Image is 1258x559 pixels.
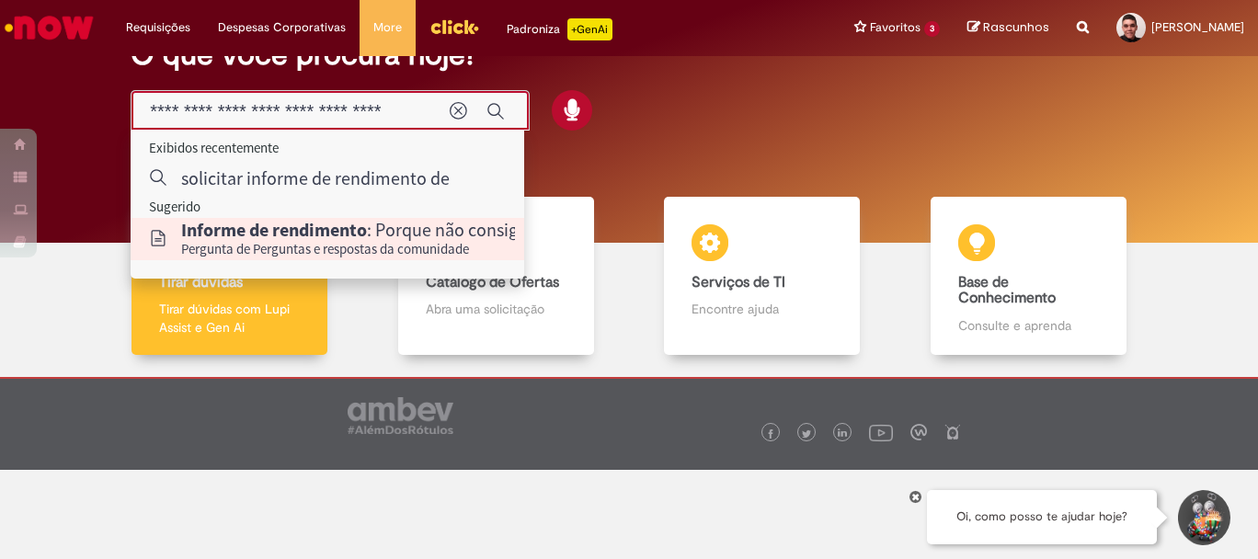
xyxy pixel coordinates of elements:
[924,21,940,37] span: 3
[131,39,1126,71] h2: O que você procura hoje?
[1151,19,1244,35] span: [PERSON_NAME]
[373,18,402,37] span: More
[870,18,921,37] span: Favoritos
[218,18,346,37] span: Despesas Corporativas
[2,9,97,46] img: ServiceNow
[927,490,1157,544] div: Oi, como posso te ajudar hoje?
[126,18,190,37] span: Requisições
[983,18,1049,36] span: Rascunhos
[507,18,612,40] div: Padroniza
[766,429,775,439] img: logo_footer_facebook.png
[869,420,893,444] img: logo_footer_youtube.png
[692,300,832,318] p: Encontre ajuda
[348,397,453,434] img: logo_footer_ambev_rotulo_gray.png
[967,19,1049,37] a: Rascunhos
[567,18,612,40] p: +GenAi
[629,197,896,356] a: Serviços de TI Encontre ajuda
[802,429,811,439] img: logo_footer_twitter.png
[97,197,363,356] a: Tirar dúvidas Tirar dúvidas com Lupi Assist e Gen Ai
[910,424,927,440] img: logo_footer_workplace.png
[1175,490,1230,545] button: Iniciar Conversa de Suporte
[896,197,1162,356] a: Base de Conhecimento Consulte e aprenda
[838,428,847,439] img: logo_footer_linkedin.png
[159,273,243,291] b: Tirar dúvidas
[429,13,479,40] img: click_logo_yellow_360x200.png
[692,273,785,291] b: Serviços de TI
[426,273,559,291] b: Catálogo de Ofertas
[944,424,961,440] img: logo_footer_naosei.png
[159,300,300,337] p: Tirar dúvidas com Lupi Assist e Gen Ai
[958,316,1099,335] p: Consulte e aprenda
[958,273,1056,308] b: Base de Conhecimento
[426,300,566,318] p: Abra uma solicitação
